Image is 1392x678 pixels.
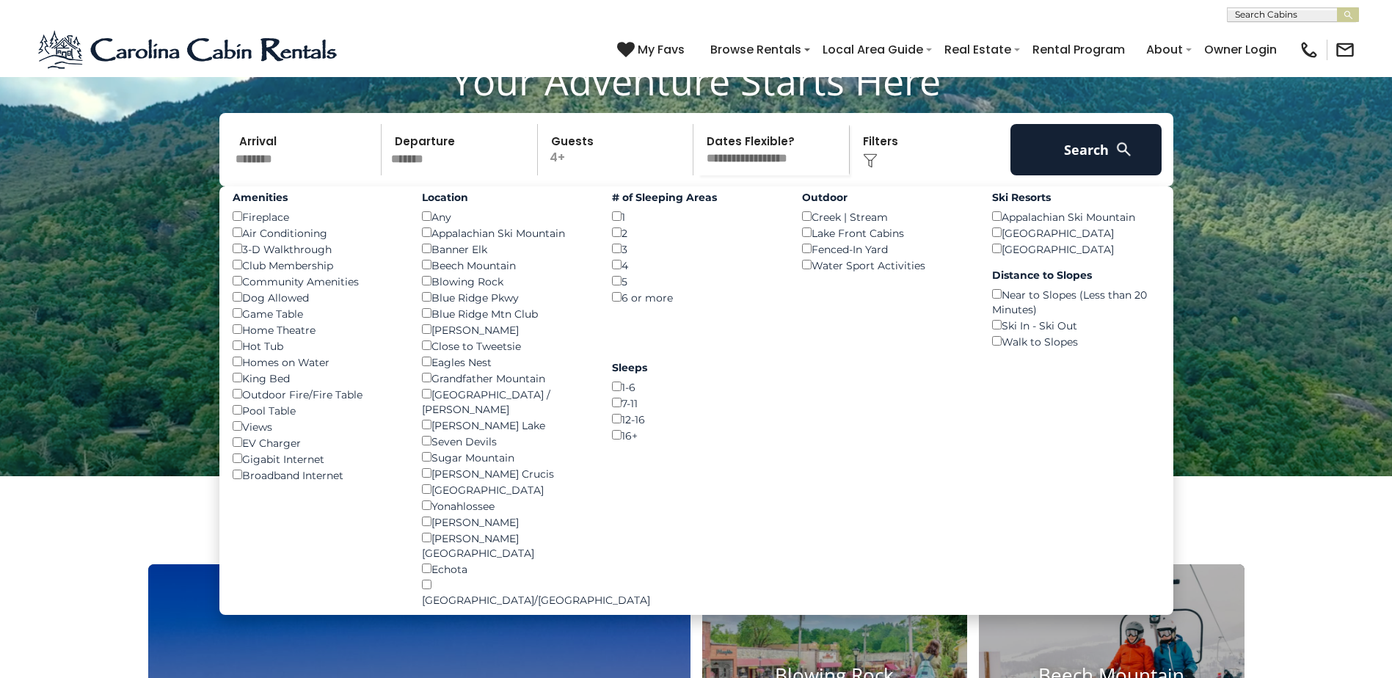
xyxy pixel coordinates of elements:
[612,395,780,411] div: 7-11
[802,225,970,241] div: Lake Front Cabins
[937,37,1019,62] a: Real Estate
[422,433,590,449] div: Seven Devils
[612,225,780,241] div: 2
[233,402,401,418] div: Pool Table
[422,190,590,205] label: Location
[233,273,401,289] div: Community Amenities
[612,208,780,225] div: 1
[233,289,401,305] div: Dog Allowed
[422,481,590,497] div: [GEOGRAPHIC_DATA]
[1010,124,1162,175] button: Search
[612,427,780,443] div: 16+
[863,153,878,168] img: filter--v1.png
[1115,140,1133,158] img: search-regular-white.png
[422,305,590,321] div: Blue Ridge Mtn Club
[542,124,693,175] p: 4+
[233,434,401,451] div: EV Charger
[233,190,401,205] label: Amenities
[992,333,1160,349] div: Walk to Slopes
[422,577,590,608] div: [GEOGRAPHIC_DATA]/[GEOGRAPHIC_DATA]
[612,360,780,375] label: Sleeps
[233,208,401,225] div: Fireplace
[233,467,401,483] div: Broadband Internet
[422,241,590,257] div: Banner Elk
[612,289,780,305] div: 6 or more
[1335,40,1355,60] img: mail-regular-black.png
[1139,37,1190,62] a: About
[233,370,401,386] div: King Bed
[422,386,590,417] div: [GEOGRAPHIC_DATA] / [PERSON_NAME]
[612,241,780,257] div: 3
[422,208,590,225] div: Any
[422,257,590,273] div: Beech Mountain
[422,497,590,514] div: Yonahlossee
[1197,37,1284,62] a: Owner Login
[992,268,1160,282] label: Distance to Slopes
[422,417,590,433] div: [PERSON_NAME] Lake
[422,225,590,241] div: Appalachian Ski Mountain
[802,241,970,257] div: Fenced-In Yard
[802,208,970,225] div: Creek | Stream
[992,241,1160,257] div: [GEOGRAPHIC_DATA]
[1025,37,1132,62] a: Rental Program
[422,321,590,338] div: [PERSON_NAME]
[638,40,685,59] span: My Favs
[422,514,590,530] div: [PERSON_NAME]
[233,418,401,434] div: Views
[992,225,1160,241] div: [GEOGRAPHIC_DATA]
[233,225,401,241] div: Air Conditioning
[802,190,970,205] label: Outdoor
[422,289,590,305] div: Blue Ridge Pkwy
[422,530,590,561] div: [PERSON_NAME][GEOGRAPHIC_DATA]
[422,370,590,386] div: Grandfather Mountain
[146,513,1247,564] h3: Select Your Destination
[422,465,590,481] div: [PERSON_NAME] Crucis
[233,451,401,467] div: Gigabit Internet
[233,321,401,338] div: Home Theatre
[992,208,1160,225] div: Appalachian Ski Mountain
[422,354,590,370] div: Eagles Nest
[612,411,780,427] div: 12-16
[612,190,780,205] label: # of Sleeping Areas
[11,58,1381,103] h1: Your Adventure Starts Here
[233,305,401,321] div: Game Table
[992,190,1160,205] label: Ski Resorts
[992,317,1160,333] div: Ski In - Ski Out
[612,379,780,395] div: 1-6
[815,37,930,62] a: Local Area Guide
[703,37,809,62] a: Browse Rentals
[612,273,780,289] div: 5
[37,28,341,72] img: Blue-2.png
[233,241,401,257] div: 3-D Walkthrough
[612,257,780,273] div: 4
[422,273,590,289] div: Blowing Rock
[233,354,401,370] div: Homes on Water
[1299,40,1319,60] img: phone-regular-black.png
[802,257,970,273] div: Water Sport Activities
[233,386,401,402] div: Outdoor Fire/Fire Table
[233,257,401,273] div: Club Membership
[422,561,590,577] div: Echota
[992,286,1160,317] div: Near to Slopes (Less than 20 Minutes)
[617,40,688,59] a: My Favs
[422,449,590,465] div: Sugar Mountain
[422,338,590,354] div: Close to Tweetsie
[233,338,401,354] div: Hot Tub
